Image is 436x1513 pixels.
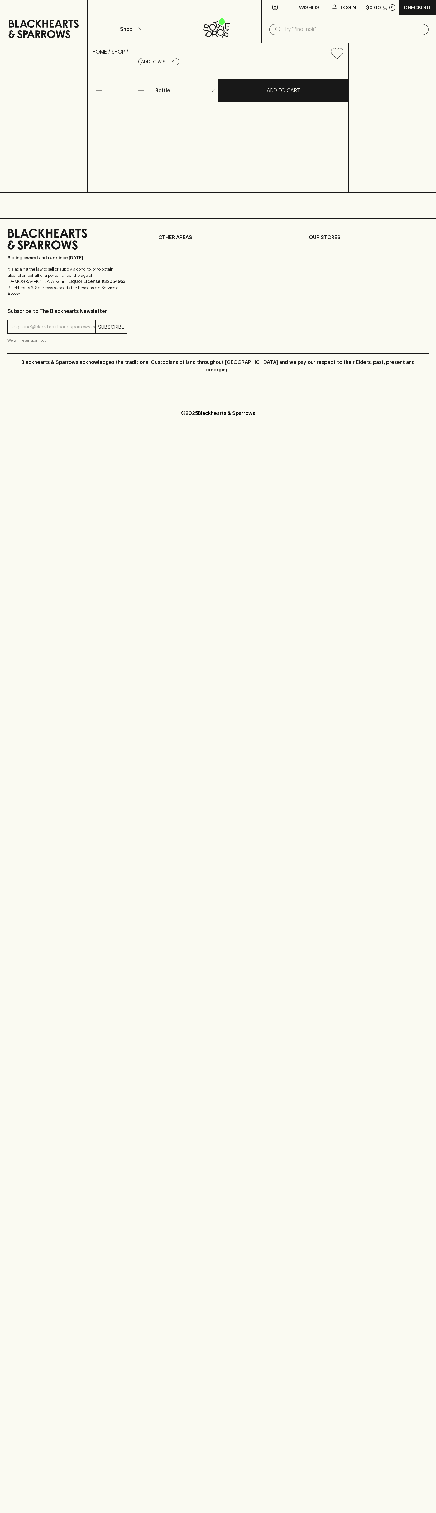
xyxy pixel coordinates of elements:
a: HOME [93,49,107,54]
p: Wishlist [299,4,323,11]
p: ADD TO CART [267,87,300,94]
button: Add to wishlist [328,45,346,61]
p: SUBSCRIBE [98,323,124,331]
input: e.g. jane@blackheartsandsparrows.com.au [12,322,95,332]
div: Bottle [153,84,218,97]
p: Shop [120,25,132,33]
button: ADD TO CART [218,79,348,102]
button: SUBSCRIBE [96,320,127,333]
p: $0.00 [366,4,381,11]
p: Sibling owned and run since [DATE] [7,255,127,261]
p: OTHER AREAS [158,233,278,241]
p: Login [341,4,356,11]
p: It is against the law to sell or supply alcohol to, or to obtain alcohol on behalf of a person un... [7,266,127,297]
p: We will never spam you [7,337,127,343]
strong: Liquor License #32064953 [68,279,126,284]
a: SHOP [112,49,125,54]
input: Try "Pinot noir" [284,24,424,34]
p: Checkout [404,4,432,11]
p: 0 [391,6,394,9]
p: Subscribe to The Blackhearts Newsletter [7,307,127,315]
p: Bottle [155,87,170,94]
button: Shop [88,15,175,43]
p: Blackhearts & Sparrows acknowledges the traditional Custodians of land throughout [GEOGRAPHIC_DAT... [12,358,424,373]
img: 36459.png [88,64,348,192]
p: OUR STORES [309,233,429,241]
button: Add to wishlist [138,58,179,65]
